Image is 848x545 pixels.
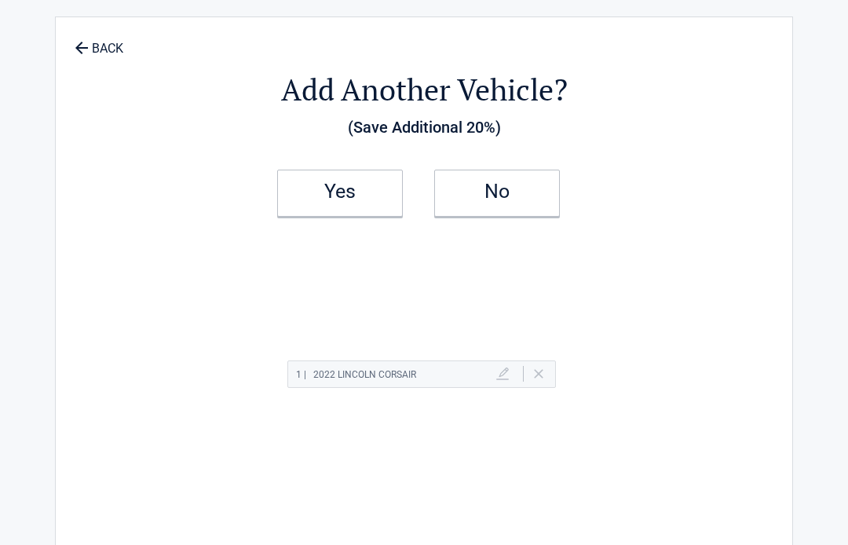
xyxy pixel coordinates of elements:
[534,370,543,379] a: Delete
[71,28,126,56] a: BACK
[296,366,416,386] h2: 2022 LINCOLN CORSAIR
[294,187,386,198] h2: Yes
[451,187,543,198] h2: No
[142,71,706,111] h2: Add Another Vehicle?
[142,115,706,141] h3: (Save Additional 20%)
[296,370,306,381] span: 1 |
